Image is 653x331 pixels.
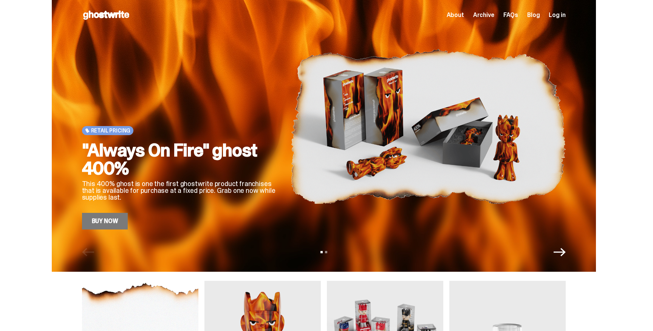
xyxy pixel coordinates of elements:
span: Retail Pricing [91,128,131,134]
img: "Always On Fire" ghost 400% [291,23,566,229]
a: About [447,12,464,18]
button: View slide 1 [320,251,323,253]
p: This 400% ghost is one the first ghostwrite product franchises that is available for purchase at ... [82,180,279,201]
a: FAQs [503,12,518,18]
h2: "Always On Fire" ghost 400% [82,141,279,177]
button: Next [554,246,566,258]
button: View slide 2 [325,251,327,253]
a: Archive [473,12,494,18]
a: Blog [527,12,540,18]
a: Buy Now [82,213,128,229]
a: Log in [549,12,565,18]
